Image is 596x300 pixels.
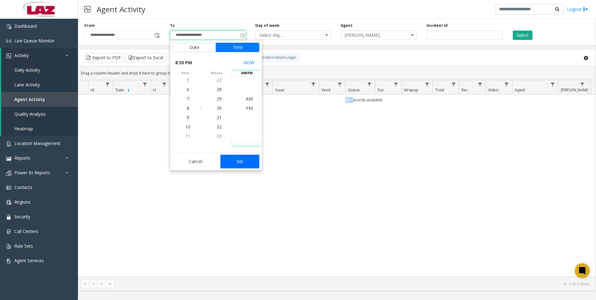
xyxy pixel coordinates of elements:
[365,80,374,89] a: Queue Filter Menu
[462,87,469,93] span: Rec.
[94,2,148,17] h3: Agent Activity
[321,87,330,93] span: Vend
[6,39,11,44] img: 'icon'
[14,155,30,161] span: Reports
[14,243,33,249] span: Rule Sets
[336,80,344,89] a: Vend Filter Menu
[217,124,222,130] span: 32
[232,71,262,75] span: AM/PM
[153,87,156,93] span: H
[141,80,149,89] a: Date Filter Menu
[583,6,588,12] img: logout
[217,133,222,139] span: 33
[153,31,160,40] span: Toggle popup
[549,80,557,89] a: Agent Filter Menu
[14,184,32,190] span: Contacts
[567,6,588,12] a: Logout
[14,38,55,44] span: Live Queue Monitor
[200,105,201,111] div: :
[6,229,11,234] img: 'icon'
[435,87,444,93] span: Total
[246,105,253,111] span: PM
[1,121,78,136] a: Heatmap
[502,80,511,89] a: Video Filter Menu
[309,80,318,89] a: Issue Filter Menu
[116,87,124,93] span: Date
[14,52,29,58] span: Activity
[241,57,257,68] button: Select now
[561,87,589,93] span: [PERSON_NAME]
[217,105,222,111] span: 30
[14,82,40,88] span: Lane Activity
[6,156,11,161] img: 'icon'
[488,87,498,93] span: Video
[170,71,200,75] span: hour
[348,87,360,93] span: Queue
[1,92,78,107] a: Agent Activity
[6,244,11,249] img: 'icon'
[175,58,192,67] span: 8:30 PM
[84,2,90,17] img: pageIcon
[255,23,280,28] label: Day of week
[217,86,222,92] span: 28
[246,96,253,102] span: AM
[14,170,50,176] span: Power BI Reports
[173,155,219,168] button: Cancel
[476,80,484,89] a: Rec. Filter Menu
[1,63,78,77] a: Daily Activity
[515,87,525,93] span: Agent
[6,259,11,264] img: 'icon'
[187,105,189,111] span: 8
[6,53,11,58] img: 'icon'
[187,86,189,92] span: 6
[217,114,222,120] span: 31
[103,80,112,89] a: Id Filter Menu
[14,23,37,29] span: Dashboard
[84,53,124,62] button: Export to PDF
[187,96,189,102] span: 7
[6,141,11,146] img: 'icon'
[185,124,190,130] span: 10
[6,200,11,205] img: 'icon'
[404,87,418,93] span: Wrapup
[341,23,353,28] label: Agent
[6,185,11,190] img: 'icon'
[341,31,401,40] span: [PERSON_NAME]
[14,126,33,132] span: Heatmap
[220,155,260,168] button: Set
[14,258,44,264] span: Agent Services
[173,43,216,52] button: Date tab
[126,88,131,93] span: Sortable
[217,77,222,83] span: 27
[185,133,190,139] span: 11
[578,80,587,89] a: Parker Filter Menu
[1,107,78,121] a: Quality Analysis
[14,199,31,205] span: Regions
[6,215,11,220] img: 'icon'
[513,31,532,40] button: Select
[14,214,30,220] span: Security
[14,67,40,73] span: Daily Activity
[426,23,448,28] label: Incident Id
[392,80,400,89] a: Dur Filter Menu
[84,23,95,28] label: From
[160,80,169,89] a: H Filter Menu
[14,228,38,234] span: Call Centers
[170,23,175,28] label: To
[14,111,46,117] span: Quality Analysis
[275,87,284,93] span: Issue
[201,71,232,75] span: minute
[125,53,166,62] button: Export to Excel
[239,31,246,40] span: Toggle popup
[377,87,384,93] span: Dur
[1,77,78,92] a: Lane Activity
[14,140,60,146] span: Location Management
[1,48,78,63] a: Activity
[6,171,11,176] img: 'icon'
[91,87,94,93] span: Id
[187,77,189,83] span: 5
[216,43,259,52] button: Time tab
[78,68,596,79] div: Drag a column header and drop it here to group by that column
[78,80,596,277] div: Data table
[449,80,458,89] a: Total Filter Menu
